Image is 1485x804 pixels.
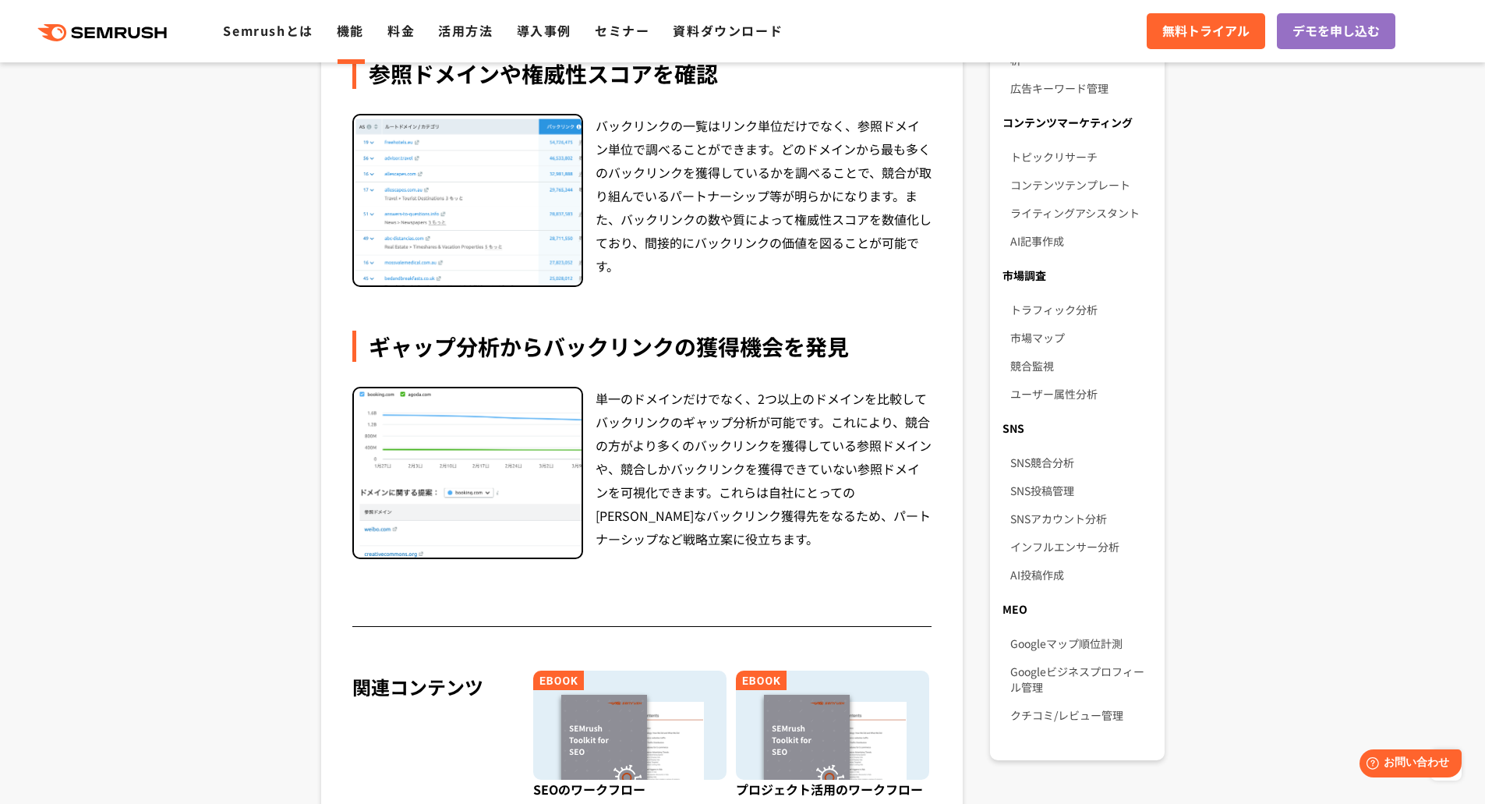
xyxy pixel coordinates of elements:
[337,21,364,40] a: 機能
[1010,629,1151,657] a: Googleマップ順位計測
[1010,448,1151,476] a: SNS競合分析
[595,21,649,40] a: セミナー
[1010,476,1151,505] a: SNS投稿管理
[352,58,932,89] div: 参照ドメインや権威性スコアを確認
[1010,701,1151,729] a: クチコミ/レビュー管理
[1346,743,1468,787] iframe: Help widget launcher
[990,595,1164,623] div: MEO
[1010,657,1151,701] a: Googleビジネスプロフィール管理
[1010,324,1151,352] a: 市場マップ
[1147,13,1265,49] a: 無料トライアル
[387,21,415,40] a: 料金
[673,21,783,40] a: 資料ダウンロード
[1010,74,1151,102] a: 広告キーワード管理
[1292,21,1380,41] span: デモを申し込む
[1010,199,1151,227] a: ライティングアシスタント
[1010,533,1151,561] a: インフルエンサー分析
[1162,21,1250,41] span: 無料トライアル
[352,331,932,362] div: ギャップ分析からバックリンクの獲得機会を発見
[1010,143,1151,171] a: トピックリサーチ
[354,388,582,558] img: 被リンク分析 ギャップ分析
[354,115,582,285] img: 被リンク分析 参照ドメイン一覧
[1010,296,1151,324] a: トラフィック分析
[1010,227,1151,255] a: AI記事作成
[990,108,1164,136] div: コンテンツマーケティング
[1010,171,1151,199] a: コンテンツテンプレート
[1010,380,1151,408] a: ユーザー属性分析
[517,21,571,40] a: 導入事例
[1010,561,1151,589] a: AI投稿作成
[438,21,493,40] a: 活用方法
[1010,505,1151,533] a: SNSアカウント分析
[1277,13,1395,49] a: デモを申し込む
[1010,352,1151,380] a: 競合監視
[223,21,313,40] a: Semrushとは
[596,387,932,560] div: 単一のドメインだけでなく、2つ以上のドメインを比較してバックリンクのギャップ分析が可能です。これにより、競合の方がより多くのバックリンクを獲得している参照ドメインや、競合しかバックリンクを獲得で...
[596,114,932,287] div: バックリンクの一覧はリンク単位だけでなく、参照ドメイン単位で調べることができます。どのドメインから最も多くのバックリンクを獲得しているかを調べることで、競合が取り組んでいるパートナーシップ等が明...
[990,414,1164,442] div: SNS
[990,261,1164,289] div: 市場調査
